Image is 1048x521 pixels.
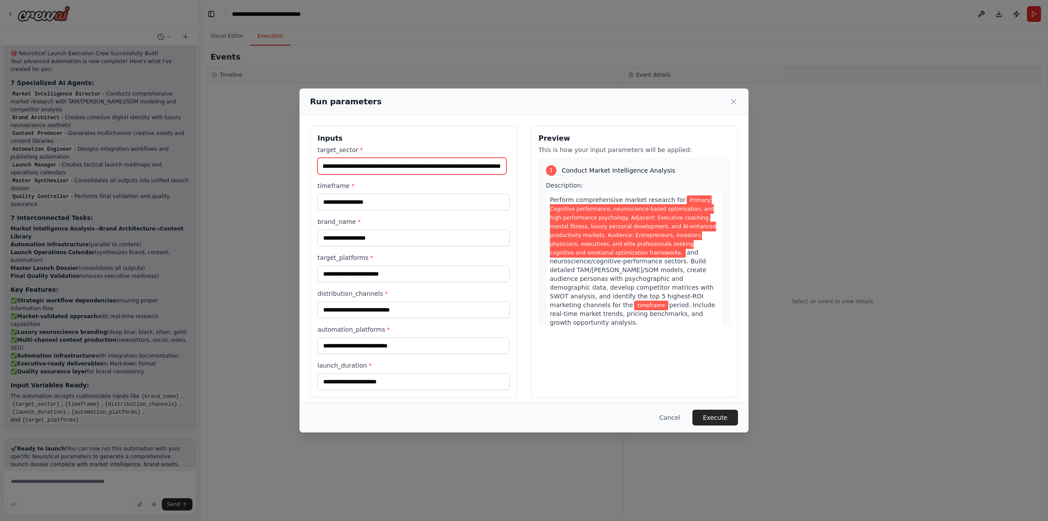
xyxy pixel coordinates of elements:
[562,166,675,175] span: Conduct Market Intelligence Analysis
[310,96,381,108] h2: Run parameters
[692,410,738,425] button: Execute
[538,145,731,154] p: This is how your input parameters will be applied:
[317,325,510,334] label: automation_platforms
[550,301,715,326] span: period. Include real-time market trends, pricing benchmarks, and growth opportunity analysis.
[546,165,556,176] div: 1
[317,289,510,298] label: distribution_channels
[550,196,686,203] span: Perform comprehensive market research for
[550,195,716,258] span: Variable: target_sector
[652,410,687,425] button: Cancel
[546,182,583,189] span: Description:
[317,361,510,370] label: launch_duration
[317,253,510,262] label: target_platforms
[538,133,731,144] h3: Preview
[317,217,510,226] label: brand_name
[550,249,714,308] span: and neuroscience/cognitive-performance sectors. Build detailed TAM/[PERSON_NAME]/SOM models, crea...
[317,145,510,154] label: target_sector
[317,133,510,144] h3: Inputs
[317,181,510,190] label: timeframe
[634,301,669,310] span: Variable: timeframe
